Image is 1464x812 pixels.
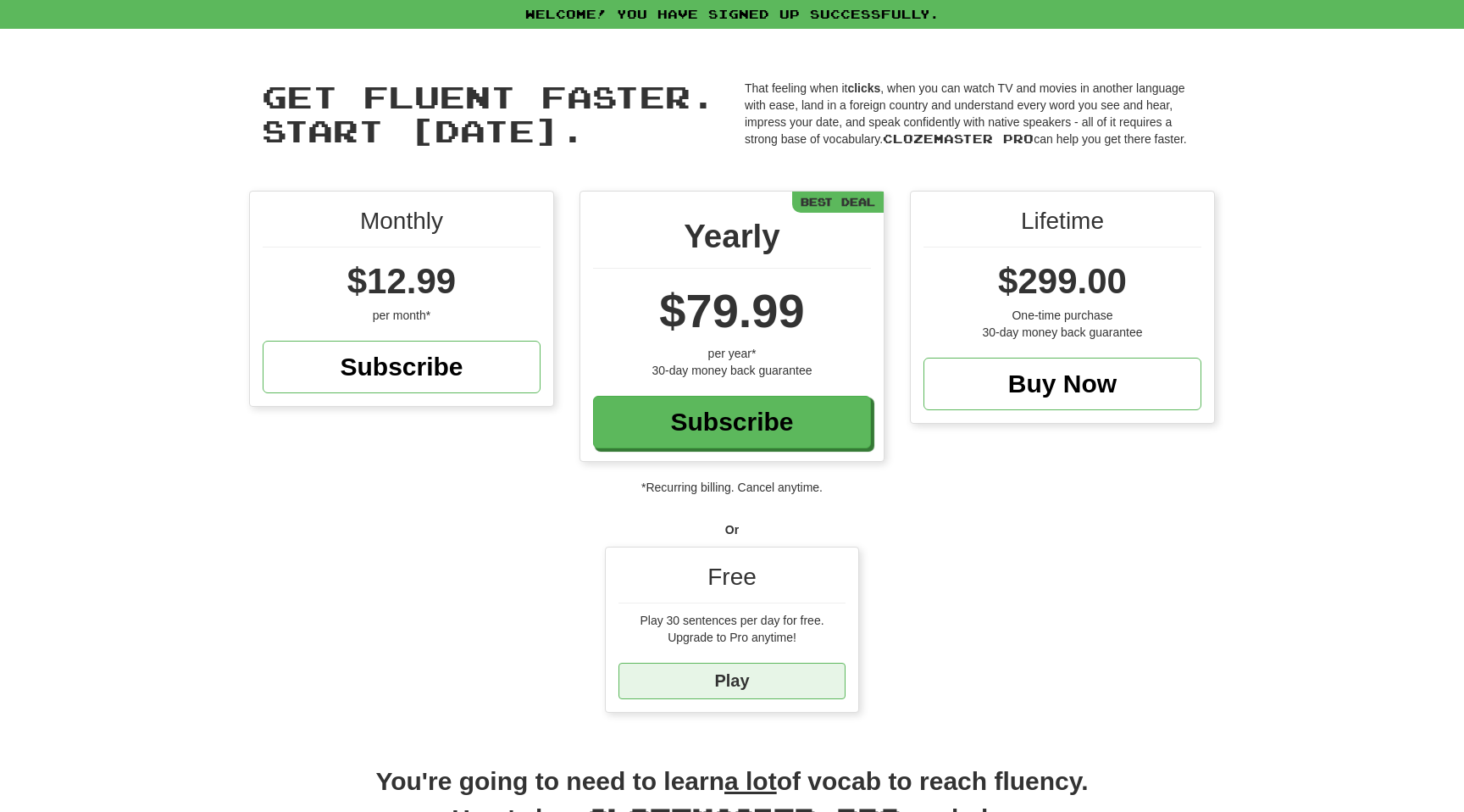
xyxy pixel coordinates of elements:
[618,560,846,603] div: Free
[593,345,871,362] div: per year*
[724,767,777,795] u: a lot
[725,523,739,537] strong: Or
[923,324,1201,341] div: 30-day money back guarantee
[263,307,541,324] div: per month*
[923,307,1201,324] div: One-time purchase
[847,81,880,95] strong: clicks
[923,204,1201,247] div: Lifetime
[792,192,884,213] div: Best Deal
[262,78,716,148] span: Get fluent faster. Start [DATE].
[618,629,846,646] div: Upgrade to Pro anytime!
[659,284,804,337] span: $79.99
[593,396,871,448] a: Subscribe
[618,663,846,699] a: Play
[347,261,456,301] span: $12.99
[998,261,1127,301] span: $299.00
[593,213,871,269] div: Yearly
[263,204,541,247] div: Monthly
[593,362,871,379] div: 30-day money back guarantee
[923,358,1201,410] a: Buy Now
[618,612,846,629] div: Play 30 sentences per day for free.
[883,131,1034,146] span: Clozemaster Pro
[745,80,1202,147] p: That feeling when it , when you can watch TV and movies in another language with ease, land in a ...
[263,341,541,393] a: Subscribe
